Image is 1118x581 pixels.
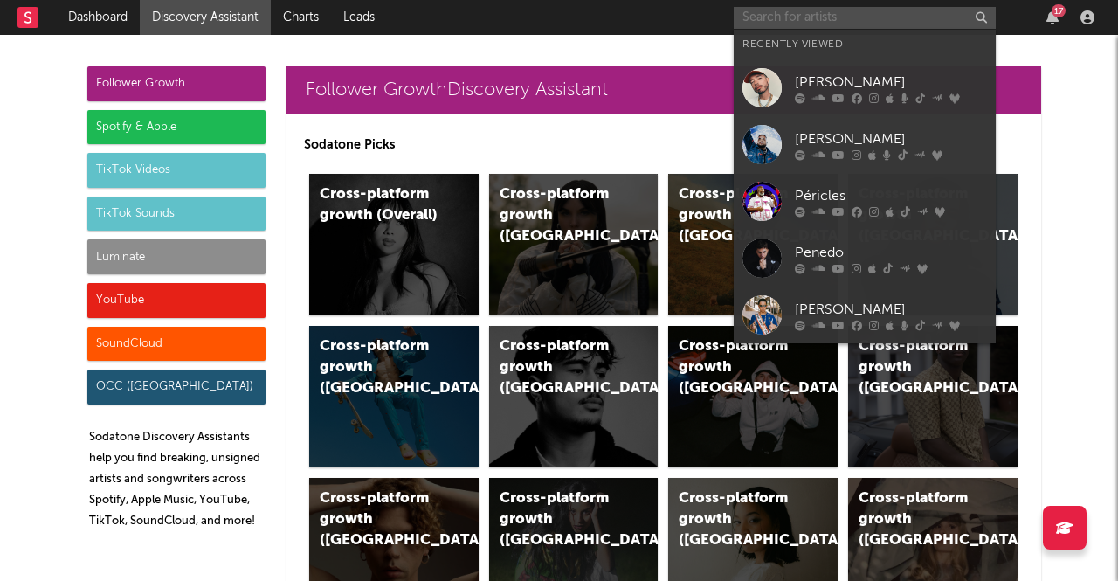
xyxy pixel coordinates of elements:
div: Cross-platform growth ([GEOGRAPHIC_DATA]) [500,488,618,551]
input: Search for artists [734,7,996,29]
div: [PERSON_NAME] [795,72,987,93]
div: TikTok Videos [87,153,266,188]
div: Cross-platform growth ([GEOGRAPHIC_DATA]) [500,184,618,247]
div: Cross-platform growth ([GEOGRAPHIC_DATA]) [679,488,797,551]
div: Spotify & Apple [87,110,266,145]
div: SoundCloud [87,327,266,362]
div: Luminate [87,239,266,274]
a: Cross-platform growth ([GEOGRAPHIC_DATA]) [489,326,659,467]
a: Péricles [734,173,996,230]
p: Sodatone Discovery Assistants help you find breaking, unsigned artists and songwriters across Spo... [89,427,266,532]
a: Cross-platform growth ([GEOGRAPHIC_DATA]) [489,174,659,315]
a: Cross-platform growth (Overall) [309,174,479,315]
button: 17 [1046,10,1059,24]
div: 17 [1052,4,1066,17]
div: [PERSON_NAME] [795,299,987,320]
a: Penedo [734,230,996,287]
div: Cross-platform growth ([GEOGRAPHIC_DATA]) [859,488,977,551]
div: Cross-platform growth ([GEOGRAPHIC_DATA]) [859,336,977,399]
div: TikTok Sounds [87,197,266,232]
div: Follower Growth [87,66,266,101]
div: Cross-platform growth ([GEOGRAPHIC_DATA]) [500,336,618,399]
a: [PERSON_NAME] [734,287,996,343]
a: [PERSON_NAME] [734,59,996,116]
div: OCC ([GEOGRAPHIC_DATA]) [87,370,266,405]
a: Cross-platform growth ([GEOGRAPHIC_DATA]) [309,326,479,467]
a: [PERSON_NAME] [734,116,996,173]
div: YouTube [87,283,266,318]
div: Penedo [795,242,987,263]
p: Sodatone Picks [304,135,1024,156]
a: Cross-platform growth ([GEOGRAPHIC_DATA]/GSA) [668,326,838,467]
div: Cross-platform growth ([GEOGRAPHIC_DATA]/GSA) [679,336,797,399]
a: Follower GrowthDiscovery Assistant [286,66,1041,114]
div: Cross-platform growth ([GEOGRAPHIC_DATA]) [679,184,797,247]
div: Péricles [795,185,987,206]
div: Cross-platform growth ([GEOGRAPHIC_DATA]) [320,488,438,551]
a: Cross-platform growth ([GEOGRAPHIC_DATA]) [668,174,838,315]
div: [PERSON_NAME] [795,128,987,149]
div: Recently Viewed [742,34,987,55]
a: Cross-platform growth ([GEOGRAPHIC_DATA]) [848,326,1018,467]
div: Cross-platform growth (Overall) [320,184,438,226]
div: Cross-platform growth ([GEOGRAPHIC_DATA]) [320,336,438,399]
